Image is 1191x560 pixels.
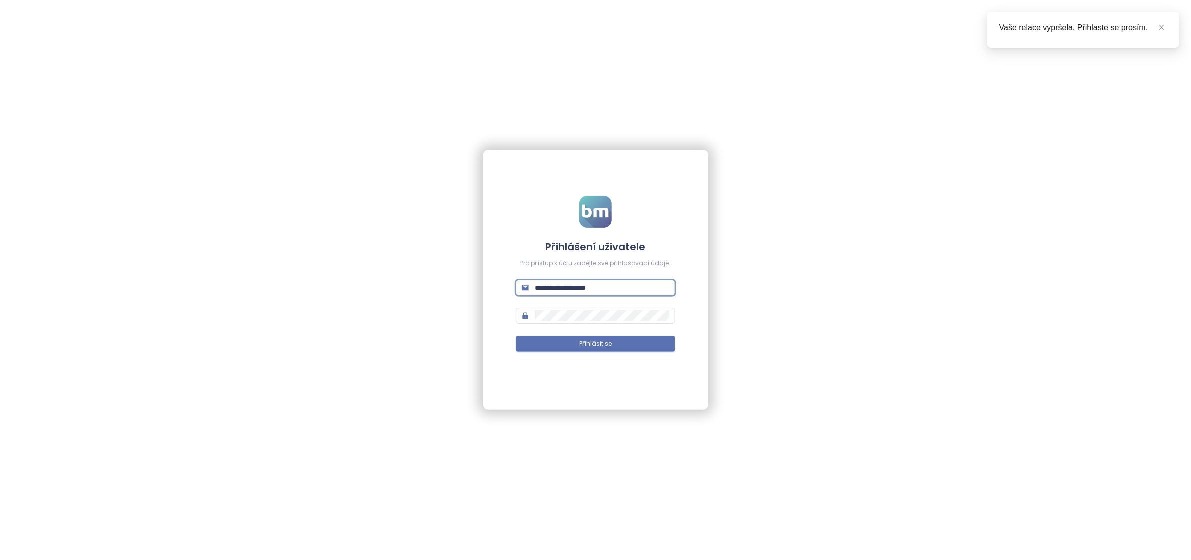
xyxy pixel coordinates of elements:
div: Vaše relace vypršela. Přihlaste se prosím. [999,22,1167,34]
span: mail [522,284,529,291]
span: close [1158,24,1165,31]
span: Přihlásit se [579,339,612,349]
button: Přihlásit se [516,336,675,352]
span: lock [522,312,529,319]
img: logo [579,196,612,228]
h4: Přihlášení uživatele [516,240,675,254]
div: Pro přístup k účtu zadejte své přihlašovací údaje. [516,259,675,268]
